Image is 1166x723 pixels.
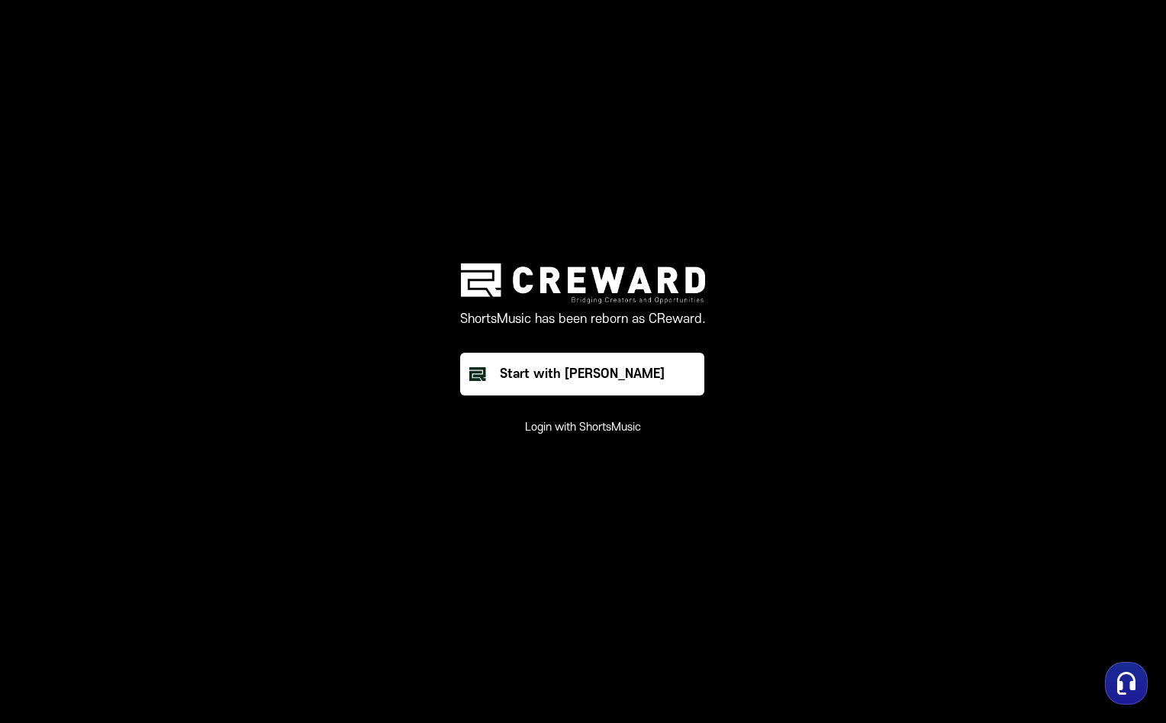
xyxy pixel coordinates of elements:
button: Login with ShortsMusic [525,420,641,435]
button: Start with [PERSON_NAME] [460,353,704,395]
a: Start with [PERSON_NAME] [460,353,706,395]
p: ShortsMusic has been reborn as CReward. [460,310,706,328]
img: creward logo [461,263,705,304]
div: Start with [PERSON_NAME] [500,365,665,383]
